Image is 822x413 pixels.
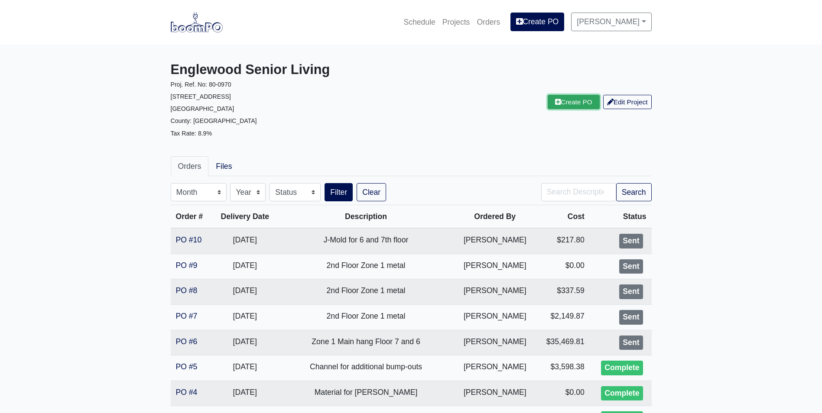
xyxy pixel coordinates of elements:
[400,13,439,32] a: Schedule
[541,183,616,201] input: Search
[212,355,278,381] td: [DATE]
[278,279,455,305] td: 2nd Floor Zone 1 metal
[619,284,643,299] div: Sent
[454,254,536,279] td: [PERSON_NAME]
[212,279,278,305] td: [DATE]
[278,228,455,254] td: J-Mold for 6 and 7th floor
[278,355,455,381] td: Channel for additional bump-outs
[619,336,643,350] div: Sent
[212,381,278,406] td: [DATE]
[171,156,209,176] a: Orders
[357,183,386,201] a: Clear
[212,205,278,229] th: Delivery Date
[278,304,455,330] td: 2nd Floor Zone 1 metal
[616,183,652,201] button: Search
[176,236,202,244] a: PO #10
[536,205,590,229] th: Cost
[176,286,198,295] a: PO #8
[171,93,231,100] small: [STREET_ADDRESS]
[590,205,652,229] th: Status
[536,381,590,406] td: $0.00
[536,304,590,330] td: $2,149.87
[548,95,600,109] a: Create PO
[536,228,590,254] td: $217.80
[454,330,536,355] td: [PERSON_NAME]
[176,312,198,320] a: PO #7
[176,362,198,371] a: PO #5
[212,228,278,254] td: [DATE]
[601,386,643,401] div: Complete
[171,105,234,112] small: [GEOGRAPHIC_DATA]
[171,12,223,32] img: boomPO
[603,95,652,109] a: Edit Project
[571,13,651,31] a: [PERSON_NAME]
[278,381,455,406] td: Material for [PERSON_NAME]
[208,156,239,176] a: Files
[536,254,590,279] td: $0.00
[619,259,643,274] div: Sent
[171,62,405,78] h3: Englewood Senior Living
[278,254,455,279] td: 2nd Floor Zone 1 metal
[536,330,590,355] td: $35,469.81
[171,130,212,137] small: Tax Rate: 8.9%
[619,234,643,248] div: Sent
[176,337,198,346] a: PO #6
[473,13,504,32] a: Orders
[212,330,278,355] td: [DATE]
[454,205,536,229] th: Ordered By
[454,228,536,254] td: [PERSON_NAME]
[619,310,643,325] div: Sent
[454,355,536,381] td: [PERSON_NAME]
[536,279,590,305] td: $337.59
[454,304,536,330] td: [PERSON_NAME]
[278,330,455,355] td: Zone 1 Main hang Floor 7 and 6
[176,261,198,270] a: PO #9
[536,355,590,381] td: $3,598.38
[176,388,198,397] a: PO #4
[278,205,455,229] th: Description
[454,279,536,305] td: [PERSON_NAME]
[212,304,278,330] td: [DATE]
[212,254,278,279] td: [DATE]
[454,381,536,406] td: [PERSON_NAME]
[171,81,231,88] small: Proj. Ref. No: 80-0970
[171,205,212,229] th: Order #
[171,117,257,124] small: County: [GEOGRAPHIC_DATA]
[439,13,474,32] a: Projects
[325,183,353,201] button: Filter
[510,13,564,31] a: Create PO
[601,361,643,375] div: Complete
